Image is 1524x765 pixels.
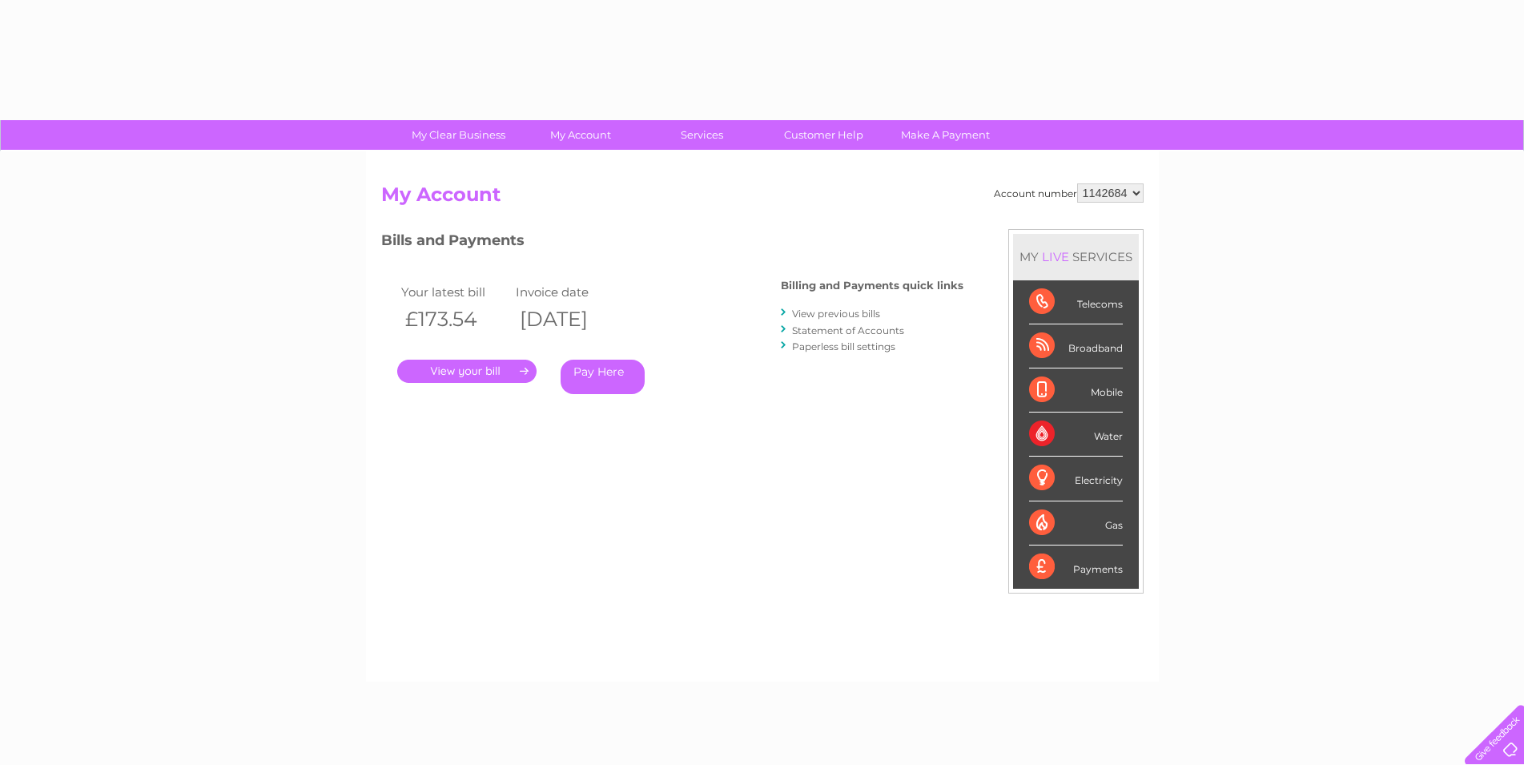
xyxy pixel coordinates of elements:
a: Services [636,120,768,150]
a: Customer Help [758,120,890,150]
div: Telecoms [1029,280,1123,324]
a: Make A Payment [879,120,1011,150]
div: Electricity [1029,457,1123,501]
th: £173.54 [397,303,513,336]
a: Paperless bill settings [792,340,895,352]
a: My Clear Business [392,120,525,150]
h4: Billing and Payments quick links [781,280,963,292]
div: MY SERVICES [1013,234,1139,280]
a: View previous bills [792,308,880,320]
h2: My Account [381,183,1144,214]
th: [DATE] [512,303,627,336]
td: Invoice date [512,281,627,303]
div: Mobile [1029,368,1123,413]
a: Pay Here [561,360,645,394]
div: Account number [994,183,1144,203]
div: Broadband [1029,324,1123,368]
div: Payments [1029,546,1123,589]
td: Your latest bill [397,281,513,303]
div: LIVE [1039,249,1072,264]
h3: Bills and Payments [381,229,963,257]
a: My Account [514,120,646,150]
a: . [397,360,537,383]
a: Statement of Accounts [792,324,904,336]
div: Water [1029,413,1123,457]
div: Gas [1029,501,1123,546]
